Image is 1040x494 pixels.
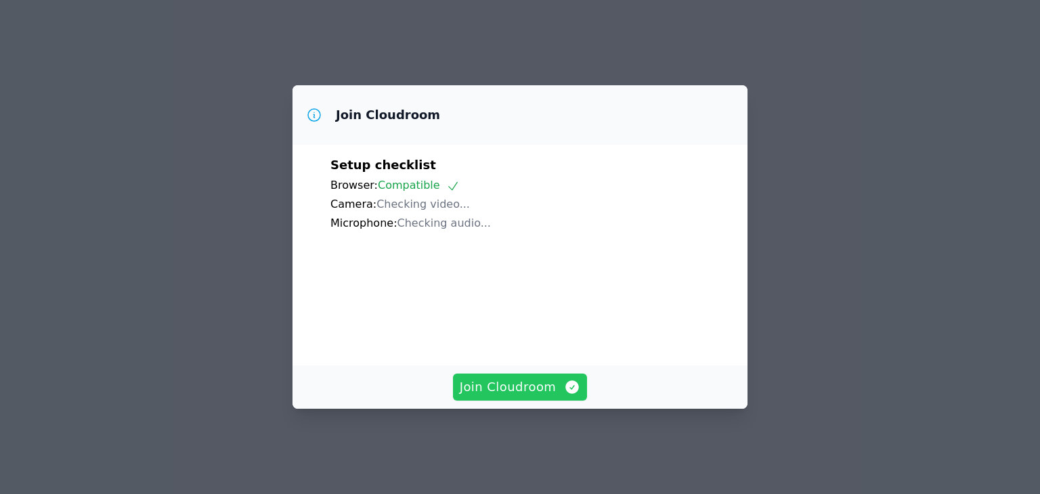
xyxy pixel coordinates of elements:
span: Join Cloudroom [460,378,581,397]
h3: Join Cloudroom [336,107,440,123]
span: Checking audio... [397,217,491,229]
button: Join Cloudroom [453,374,588,401]
span: Compatible [378,179,460,192]
span: Microphone: [330,217,397,229]
span: Setup checklist [330,158,436,172]
span: Camera: [330,198,376,210]
span: Browser: [330,179,378,192]
span: Checking video... [376,198,470,210]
